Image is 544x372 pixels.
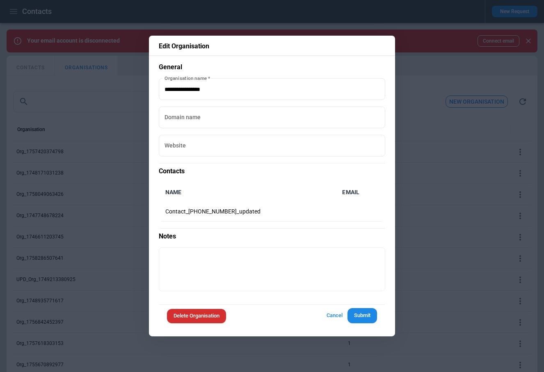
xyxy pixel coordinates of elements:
[159,63,385,72] p: General
[165,208,329,215] p: Contact_[PHONE_NUMBER]_updated
[159,228,385,241] p: Notes
[321,308,347,323] button: Cancel
[159,163,385,176] p: Contacts
[165,75,210,82] label: Organisation name
[342,189,379,196] h6: Email
[347,308,377,323] button: Submit
[167,309,226,323] button: Delete Organisation
[159,42,385,50] p: Edit Organisation
[165,189,329,196] h6: Name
